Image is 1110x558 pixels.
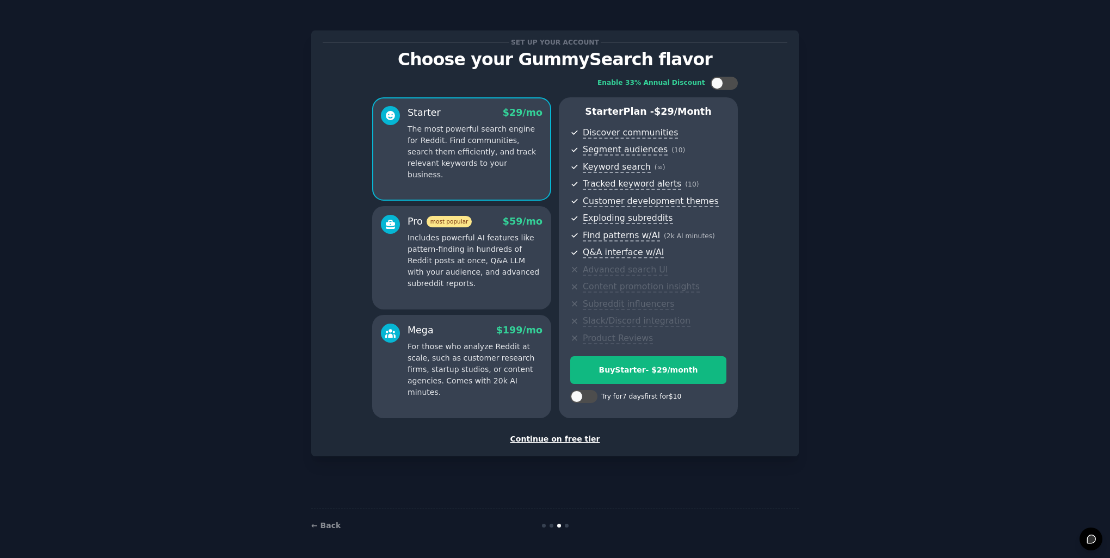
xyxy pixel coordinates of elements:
span: $ 29 /mo [503,107,542,118]
span: Exploding subreddits [583,213,673,224]
span: Tracked keyword alerts [583,178,681,190]
div: Mega [408,324,434,337]
span: ( 10 ) [685,181,699,188]
div: Continue on free tier [323,433,787,445]
a: ← Back [311,521,341,530]
span: Find patterns w/AI [583,230,660,241]
span: Set up your account [509,36,601,48]
button: BuyStarter- $29/month [570,356,726,384]
span: Discover communities [583,127,678,139]
p: The most powerful search engine for Reddit. Find communities, search them efficiently, and track ... [408,123,542,181]
span: Customer development themes [583,196,719,207]
p: Starter Plan - [570,105,726,119]
div: Buy Starter - $ 29 /month [571,364,726,376]
span: Keyword search [583,162,651,173]
div: Enable 33% Annual Discount [597,78,705,88]
div: Try for 7 days first for $10 [601,392,681,402]
span: Q&A interface w/AI [583,247,664,258]
span: $ 29 /month [654,106,712,117]
span: Product Reviews [583,333,653,344]
span: Segment audiences [583,144,668,156]
span: $ 199 /mo [496,325,542,336]
p: Includes powerful AI features like pattern-finding in hundreds of Reddit posts at once, Q&A LLM w... [408,232,542,289]
span: most popular [427,216,472,227]
p: Choose your GummySearch flavor [323,50,787,69]
span: ( 2k AI minutes ) [664,232,715,240]
span: ( 10 ) [671,146,685,154]
span: Subreddit influencers [583,299,674,310]
p: For those who analyze Reddit at scale, such as customer research firms, startup studios, or conte... [408,341,542,398]
span: Slack/Discord integration [583,315,690,327]
div: Pro [408,215,472,228]
span: ( ∞ ) [655,164,665,171]
span: Advanced search UI [583,264,668,276]
div: Starter [408,106,441,120]
span: $ 59 /mo [503,216,542,227]
span: Content promotion insights [583,281,700,293]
